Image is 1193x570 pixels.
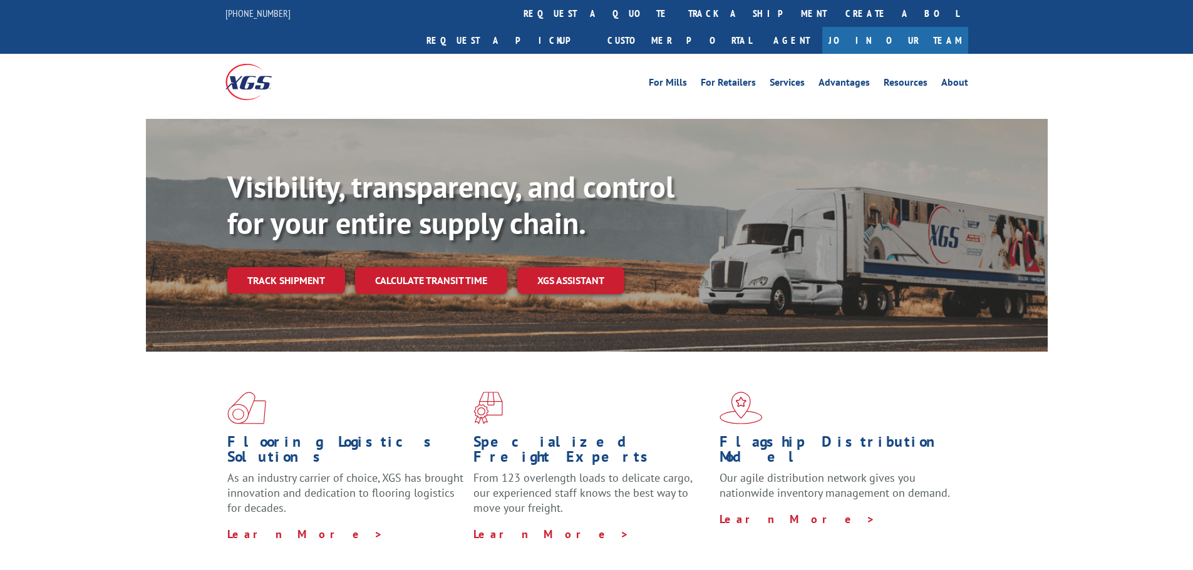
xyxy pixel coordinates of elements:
a: Calculate transit time [355,267,507,294]
a: Advantages [819,78,870,91]
img: xgs-icon-total-supply-chain-intelligence-red [227,392,266,424]
a: Customer Portal [598,27,761,54]
a: For Mills [649,78,687,91]
a: Agent [761,27,822,54]
span: Our agile distribution network gives you nationwide inventory management on demand. [720,471,950,500]
a: [PHONE_NUMBER] [225,7,291,19]
a: Resources [884,78,927,91]
h1: Specialized Freight Experts [473,434,710,471]
img: xgs-icon-flagship-distribution-model-red [720,392,763,424]
h1: Flooring Logistics Solutions [227,434,464,471]
a: Learn More > [227,527,383,541]
a: For Retailers [701,78,756,91]
a: Learn More > [473,527,629,541]
h1: Flagship Distribution Model [720,434,956,471]
span: As an industry carrier of choice, XGS has brought innovation and dedication to flooring logistics... [227,471,463,515]
a: About [941,78,968,91]
a: Services [770,78,805,91]
a: Track shipment [227,267,345,293]
p: From 123 overlength loads to delicate cargo, our experienced staff knows the best way to move you... [473,471,710,526]
a: Request a pickup [417,27,598,54]
a: Join Our Team [822,27,968,54]
img: xgs-icon-focused-on-flooring-red [473,392,503,424]
b: Visibility, transparency, and control for your entire supply chain. [227,167,674,242]
a: Learn More > [720,512,875,526]
a: XGS ASSISTANT [517,267,624,294]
